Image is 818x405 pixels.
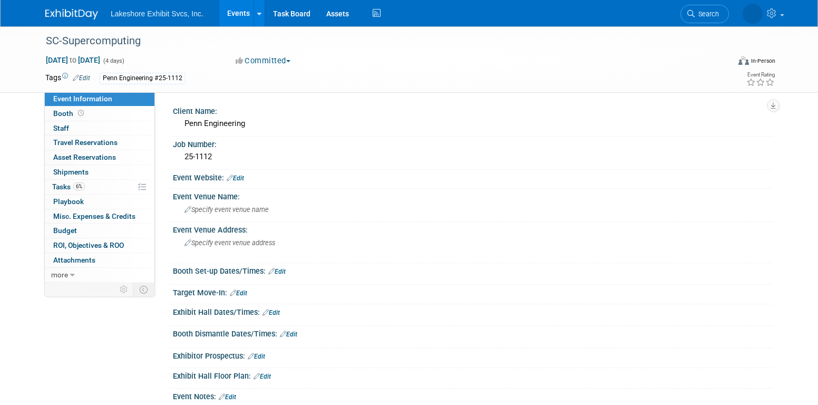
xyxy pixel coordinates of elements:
[45,9,98,20] img: ExhibitDay
[751,57,775,65] div: In-Person
[173,368,773,382] div: Exhibit Hall Floor Plan:
[53,109,86,118] span: Booth
[45,238,154,253] a: ROI, Objectives & ROO
[76,109,86,117] span: Booth not reserved yet
[254,373,271,380] a: Edit
[173,103,773,117] div: Client Name:
[173,348,773,362] div: Exhibitor Prospectus:
[52,182,85,191] span: Tasks
[173,170,773,184] div: Event Website:
[695,10,719,18] span: Search
[181,115,765,132] div: Penn Engineering
[53,94,112,103] span: Event Information
[738,56,749,65] img: Format-Inperson.png
[280,331,297,338] a: Edit
[232,55,295,66] button: Committed
[680,5,729,23] a: Search
[173,222,773,235] div: Event Venue Address:
[667,55,775,71] div: Event Format
[45,92,154,106] a: Event Information
[45,268,154,282] a: more
[262,309,280,316] a: Edit
[45,180,154,194] a: Tasks6%
[53,212,135,220] span: Misc. Expenses & Credits
[111,9,203,18] span: Lakeshore Exhibit Svcs, Inc.
[184,239,275,247] span: Specify event venue address
[73,74,90,82] a: Edit
[53,256,95,264] span: Attachments
[45,165,154,179] a: Shipments
[248,353,265,360] a: Edit
[53,138,118,147] span: Travel Reservations
[53,124,69,132] span: Staff
[53,153,116,161] span: Asset Reservations
[219,393,236,401] a: Edit
[68,56,78,64] span: to
[53,168,89,176] span: Shipments
[268,268,286,275] a: Edit
[173,304,773,318] div: Exhibit Hall Dates/Times:
[102,57,124,64] span: (4 days)
[173,389,773,402] div: Event Notes:
[743,4,763,24] img: MICHELLE MOYA
[73,182,85,190] span: 6%
[45,253,154,267] a: Attachments
[115,283,133,296] td: Personalize Event Tab Strip
[45,150,154,165] a: Asset Reservations
[181,149,765,165] div: 25-1112
[53,241,124,249] span: ROI, Objectives & ROO
[227,175,244,182] a: Edit
[184,206,269,214] span: Specify event venue name
[45,195,154,209] a: Playbook
[173,137,773,150] div: Job Number:
[173,263,773,277] div: Booth Set-up Dates/Times:
[746,72,775,78] div: Event Rating
[45,72,90,84] td: Tags
[173,326,773,340] div: Booth Dismantle Dates/Times:
[100,73,186,84] div: Penn Engineering #25-1112
[45,136,154,150] a: Travel Reservations
[133,283,155,296] td: Toggle Event Tabs
[45,55,101,65] span: [DATE] [DATE]
[45,107,154,121] a: Booth
[173,285,773,298] div: Target Move-In:
[230,290,247,297] a: Edit
[45,121,154,136] a: Staff
[45,224,154,238] a: Budget
[53,226,77,235] span: Budget
[173,189,773,202] div: Event Venue Name:
[42,32,713,51] div: SC-Supercomputing
[53,197,84,206] span: Playbook
[51,271,68,279] span: more
[45,209,154,224] a: Misc. Expenses & Credits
